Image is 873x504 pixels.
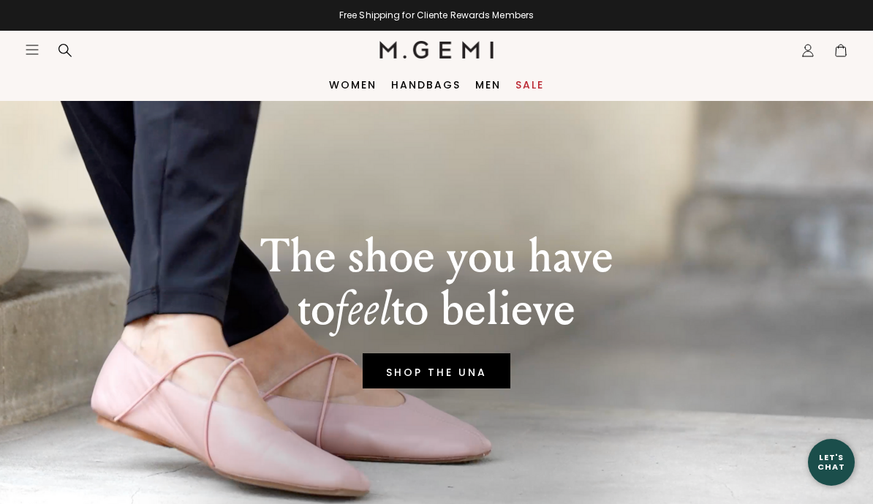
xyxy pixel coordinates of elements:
a: Women [329,79,377,91]
a: SHOP THE UNA [363,353,510,388]
a: Sale [515,79,544,91]
em: feel [335,281,391,337]
a: Handbags [391,79,461,91]
p: to to believe [260,283,613,336]
div: Let's Chat [808,453,855,471]
button: Open site menu [25,42,39,57]
img: M.Gemi [379,41,494,59]
a: Men [475,79,501,91]
p: The shoe you have [260,230,613,283]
